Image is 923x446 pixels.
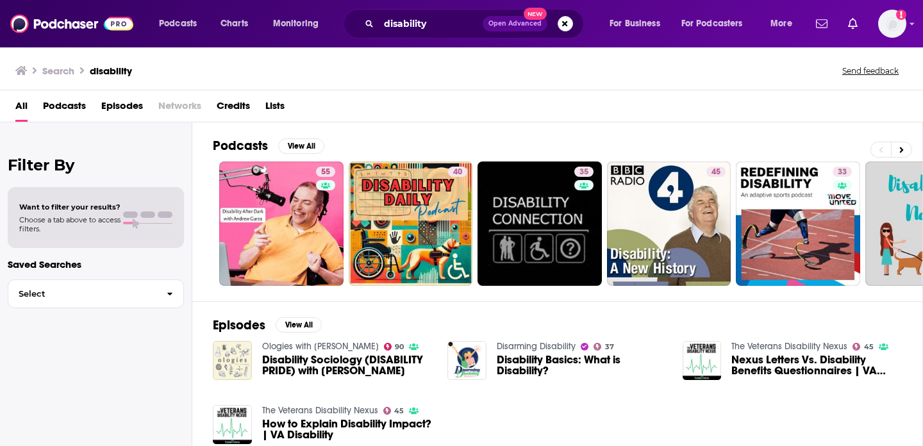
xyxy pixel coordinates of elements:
span: Want to filter your results? [19,202,121,211]
a: Podcasts [43,95,86,122]
img: Disability Sociology (DISABILITY PRIDE) with Guinevere Chambers [213,341,252,380]
h3: Search [42,65,74,77]
a: Ologies with Alie Ward [262,341,379,352]
span: Open Advanced [488,21,542,27]
a: 35 [478,161,602,286]
a: PodcastsView All [213,138,324,154]
h2: Filter By [8,156,184,174]
button: View All [278,138,324,154]
a: Disability Sociology (DISABILITY PRIDE) with Guinevere Chambers [262,354,433,376]
span: 40 [453,166,462,179]
a: 35 [574,167,594,177]
span: 37 [605,344,614,350]
button: Show profile menu [878,10,906,38]
span: Choose a tab above to access filters. [19,215,121,233]
a: 33 [833,167,852,177]
a: All [15,95,28,122]
a: EpisodesView All [213,317,322,333]
button: open menu [601,13,676,34]
span: More [770,15,792,33]
span: Podcasts [159,15,197,33]
button: View All [276,317,322,333]
button: open menu [673,13,761,34]
span: For Podcasters [681,15,743,33]
h2: Episodes [213,317,265,333]
a: Disarming Disability [497,341,576,352]
a: 45 [383,407,404,415]
a: Episodes [101,95,143,122]
h2: Podcasts [213,138,268,154]
a: 33 [736,161,860,286]
a: Show notifications dropdown [843,13,863,35]
span: Select [8,290,156,298]
a: Credits [217,95,250,122]
span: Disability Sociology (DISABILITY PRIDE) with [PERSON_NAME] [262,354,433,376]
a: 40 [448,167,467,177]
button: open menu [150,13,213,34]
input: Search podcasts, credits, & more... [379,13,483,34]
a: Charts [212,13,256,34]
span: 45 [864,344,874,350]
span: Monitoring [273,15,319,33]
img: User Profile [878,10,906,38]
button: open menu [761,13,808,34]
h3: disability [90,65,132,77]
span: 55 [321,166,330,179]
a: 55 [219,161,344,286]
a: Lists [265,95,285,122]
a: Nexus Letters Vs. Disability Benefits Questionnaires | VA Disability [731,354,902,376]
img: Nexus Letters Vs. Disability Benefits Questionnaires | VA Disability [683,341,722,380]
a: Disability Basics: What is Disability? [497,354,667,376]
svg: Add a profile image [896,10,906,20]
span: Networks [158,95,201,122]
p: Saved Searches [8,258,184,270]
a: How to Explain Disability Impact? | VA Disability [262,418,433,440]
a: 90 [384,343,404,351]
a: 45 [706,167,726,177]
a: 40 [349,161,473,286]
button: Select [8,279,184,308]
img: Disability Basics: What is Disability? [447,341,486,380]
span: New [524,8,547,20]
button: Send feedback [838,65,902,76]
a: 55 [316,167,335,177]
a: 45 [607,161,731,286]
div: Search podcasts, credits, & more... [356,9,596,38]
a: 37 [594,343,614,351]
a: The Veterans Disability Nexus [262,405,378,416]
span: 45 [394,408,404,414]
img: How to Explain Disability Impact? | VA Disability [213,405,252,444]
button: open menu [264,13,335,34]
a: Show notifications dropdown [811,13,833,35]
span: 35 [579,166,588,179]
span: 45 [711,166,720,179]
span: 90 [395,344,404,350]
a: The Veterans Disability Nexus [731,341,847,352]
span: 33 [838,166,847,179]
span: For Business [610,15,660,33]
span: Logged in as VHannley [878,10,906,38]
button: Open AdvancedNew [483,16,547,31]
a: 45 [852,343,874,351]
img: Podchaser - Follow, Share and Rate Podcasts [10,12,133,36]
span: Charts [220,15,248,33]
